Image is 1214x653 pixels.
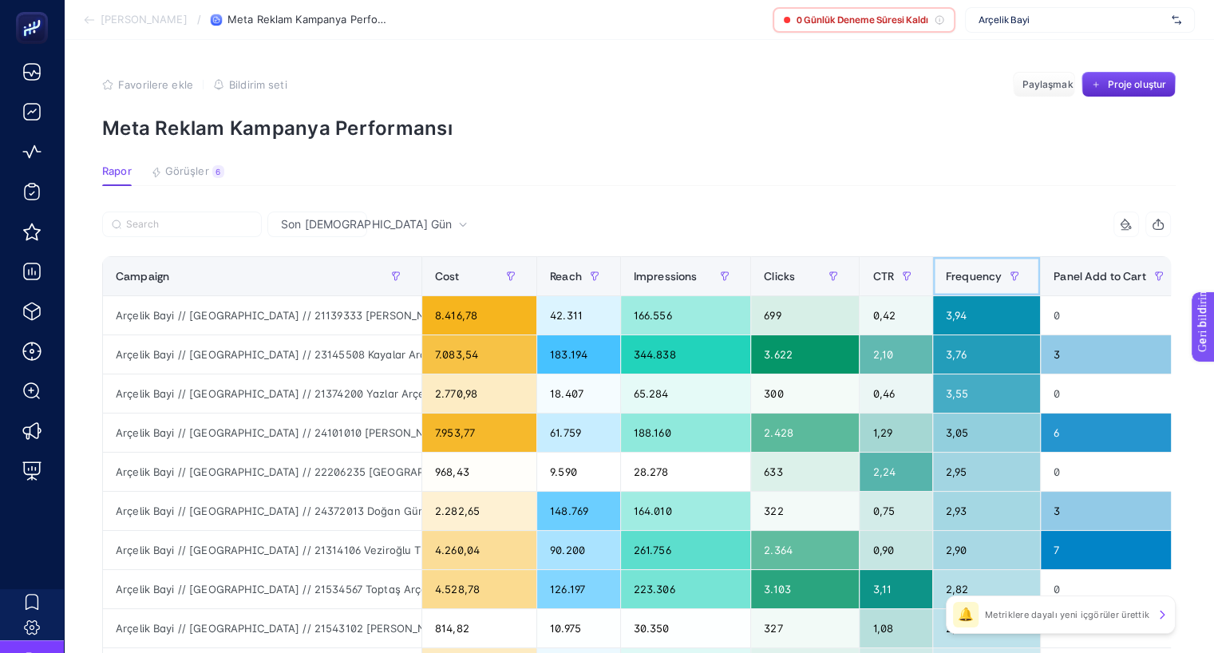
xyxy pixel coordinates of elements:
font: / [197,13,201,26]
font: Proje oluştur [1107,78,1166,90]
div: 0 [1041,296,1184,334]
div: Arçelik Bayi // [GEOGRAPHIC_DATA] // 22206235 [GEOGRAPHIC_DATA] Arçelik - ÇYK - 2 // [GEOGRAPHIC_... [103,453,421,491]
div: 2,90 [933,531,1040,569]
div: 18.407 [537,374,620,413]
div: 1,29 [860,414,931,452]
button: Proje oluştur [1082,72,1176,97]
div: 2,82 [933,570,1040,608]
font: [PERSON_NAME] [101,13,188,26]
button: Paylaşmak [1013,72,1075,97]
div: 0,75 [860,492,931,530]
div: 814,82 [422,609,536,647]
div: 223.306 [621,570,750,608]
img: svg%3e [1172,12,1181,28]
div: 0 [1041,570,1184,608]
div: 9.590 [537,453,620,491]
span: CTR [872,270,893,283]
div: 327 [751,609,859,647]
div: 3,55 [933,374,1040,413]
span: Campaign [116,270,169,283]
font: Favorilere ekle [118,78,193,91]
div: 261.756 [621,531,750,569]
div: Arçelik Bayi // [GEOGRAPHIC_DATA] // 21543102 [PERSON_NAME] Arçelik - CB // [GEOGRAPHIC_DATA] Böl... [103,609,421,647]
button: Bildirim seti [213,78,287,91]
div: 2,24 [860,453,931,491]
font: Paylaşmak [1022,78,1073,90]
div: 42.311 [537,296,620,334]
font: Metriklere dayalı yeni içgörüler ürettik [985,609,1149,620]
div: 3,11 [860,570,931,608]
font: Bildirim seti [229,78,287,91]
div: 2.364 [751,531,859,569]
div: 164.010 [621,492,750,530]
div: 2,77 [933,609,1040,647]
span: Clicks [764,270,795,283]
div: 3.103 [751,570,859,608]
div: 183.194 [537,335,620,374]
div: 2,95 [933,453,1040,491]
div: 0 [1041,453,1184,491]
div: 3,05 [933,414,1040,452]
span: Reach [550,270,582,283]
font: 🔔 [958,608,974,621]
div: Arçelik Bayi // [GEOGRAPHIC_DATA] // 21534567 Toptaş Arçelik - [GEOGRAPHIC_DATA] - ID - // [GEOGR... [103,570,421,608]
div: 4.260,04 [422,531,536,569]
span: Frequency [946,270,1002,283]
font: Meta Reklam Kampanya Performansı [227,13,411,26]
div: 0,90 [860,531,931,569]
font: Meta Reklam Kampanya Performansı [102,117,453,140]
div: 344.838 [621,335,750,374]
div: 10.975 [537,609,620,647]
div: 28.278 [621,453,750,491]
div: 0,42 [860,296,931,334]
span: Panel Add to Cart [1054,270,1145,283]
div: 699 [751,296,859,334]
font: Rapor [102,164,132,177]
font: Görüşler [165,164,209,177]
font: 0 Günlük Deneme Süresi Kaldı [797,14,928,26]
div: 3 [1041,492,1184,530]
div: 2,10 [860,335,931,374]
div: 2.282,65 [422,492,536,530]
div: 300 [751,374,859,413]
div: Arçelik Bayi // [GEOGRAPHIC_DATA] // 21314106 Veziroğlu Ticaret - ÇYK // [GEOGRAPHIC_DATA] - Düzc... [103,531,421,569]
div: Arçelik Bayi // [GEOGRAPHIC_DATA] // 24372013 Doğan Güneşler - İE- 2 // [GEOGRAPHIC_DATA] Bölgesi... [103,492,421,530]
div: 7 [1041,531,1184,569]
div: 968,43 [422,453,536,491]
div: 2.770,98 [422,374,536,413]
span: Impressions [634,270,698,283]
span: Cost [435,270,460,283]
font: Geri bildirim [10,4,73,17]
div: 3.622 [751,335,859,374]
font: Arçelik Bayi [979,14,1030,26]
div: Arçelik Bayi // [GEOGRAPHIC_DATA] // 23145508 Kayalar Arçelik - CB // [GEOGRAPHIC_DATA] Bölgesi -... [103,335,421,374]
div: Arçelik Bayi // [GEOGRAPHIC_DATA] // 21374200 Yazlar Arçelik - ÇYK // [GEOGRAPHIC_DATA] - Bartın ... [103,374,421,413]
div: 2.428 [751,414,859,452]
div: 7.953,77 [422,414,536,452]
div: 61.759 [537,414,620,452]
div: 6 [1041,414,1184,452]
div: 148.769 [537,492,620,530]
div: 3,76 [933,335,1040,374]
div: 188.160 [621,414,750,452]
font: 6 [216,167,220,176]
div: 3,94 [933,296,1040,334]
div: 166.556 [621,296,750,334]
font: Son [DEMOGRAPHIC_DATA] Gün [281,217,452,231]
div: 90.200 [537,531,620,569]
div: 1,08 [860,609,931,647]
div: 126.197 [537,570,620,608]
div: 2,93 [933,492,1040,530]
input: Search [126,219,252,231]
button: Favorilere ekle [102,78,193,91]
div: Arçelik Bayi // [GEOGRAPHIC_DATA] // 21139333 [PERSON_NAME] [MEDICAL_DATA] Eşya Arçelik - ID // [... [103,296,421,334]
div: 8.416,78 [422,296,536,334]
div: 0,46 [860,374,931,413]
div: 0 [1041,374,1184,413]
div: 7.083,54 [422,335,536,374]
div: 65.284 [621,374,750,413]
div: 3 [1041,335,1184,374]
div: Arçelik Bayi // [GEOGRAPHIC_DATA] // 24101010 [PERSON_NAME] Arçelik - İE // [GEOGRAPHIC_DATA] Böl... [103,414,421,452]
div: 30.350 [621,609,750,647]
div: 633 [751,453,859,491]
